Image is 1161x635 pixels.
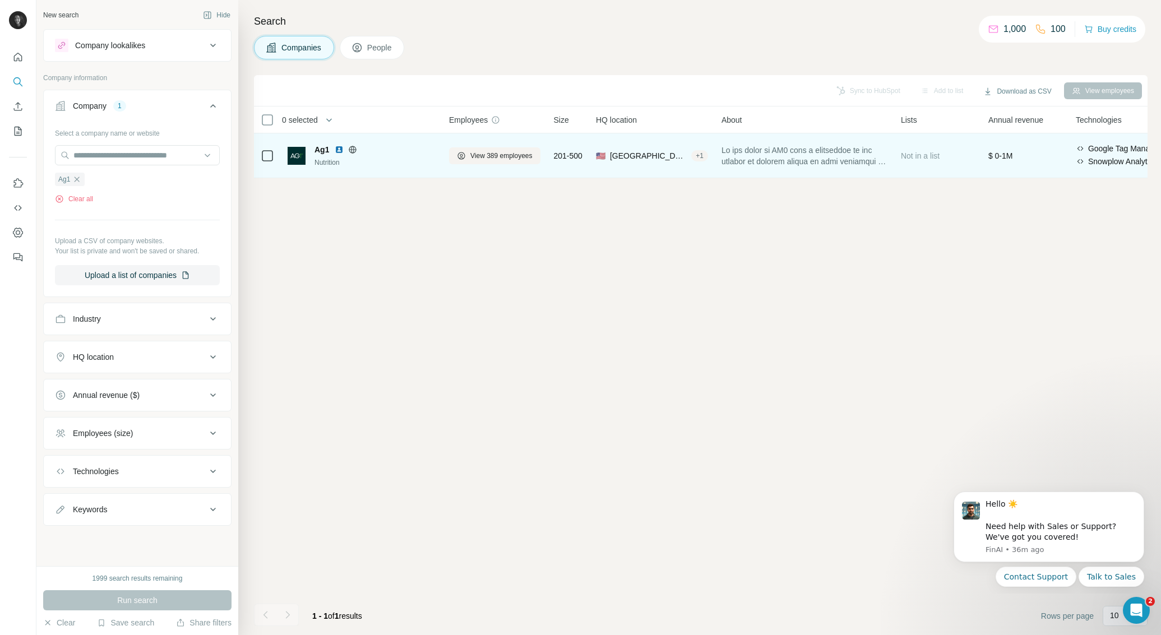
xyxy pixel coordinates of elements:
span: Employees [449,114,488,126]
p: 10 [1110,610,1119,621]
button: Use Surfe API [9,198,27,218]
span: People [367,42,393,53]
span: Technologies [1076,114,1122,126]
img: Logo of Ag1 [288,147,306,165]
p: Upload a CSV of company websites. [55,236,220,246]
span: of [328,611,335,620]
span: 🇺🇸 [596,150,605,161]
span: About [721,114,742,126]
button: Company lookalikes [44,32,231,59]
div: Select a company name or website [55,124,220,138]
span: 1 [335,611,339,620]
button: Annual revenue ($) [44,382,231,409]
div: Company lookalikes [75,40,145,51]
h4: Search [254,13,1148,29]
button: Hide [195,7,238,24]
span: [GEOGRAPHIC_DATA], [US_STATE] [610,150,687,161]
span: Rows per page [1041,610,1094,622]
div: 1 [113,101,126,111]
button: HQ location [44,344,231,370]
button: Save search [97,617,154,628]
span: Ag1 [314,144,329,155]
span: Companies [281,42,322,53]
button: Search [9,72,27,92]
span: Not in a list [901,151,940,160]
button: View 389 employees [449,147,540,164]
iframe: Intercom live chat [1123,597,1150,624]
button: Industry [44,305,231,332]
iframe: Intercom notifications message [937,481,1161,594]
span: 201-500 [554,150,582,161]
span: 1 - 1 [312,611,328,620]
button: Quick start [9,47,27,67]
div: HQ location [73,351,114,363]
span: Lo ips dolor si AM0 cons a elitseddoe te inc utlabor et dolorem aliqua en admi veniamqui no exerc... [721,145,887,167]
div: Company [73,100,107,112]
span: View 389 employees [470,151,533,161]
span: HQ location [596,114,637,126]
p: 100 [1051,22,1066,36]
span: results [312,611,362,620]
button: Clear [43,617,75,628]
span: $ 0-1M [988,151,1013,160]
button: My lists [9,121,27,141]
button: Share filters [176,617,232,628]
p: 1,000 [1003,22,1026,36]
button: Employees (size) [44,420,231,447]
img: LinkedIn logo [335,145,344,154]
div: + 1 [691,151,708,161]
div: Technologies [73,466,119,477]
p: Your list is private and won't be saved or shared. [55,246,220,256]
img: Avatar [9,11,27,29]
div: Keywords [73,504,107,515]
button: Enrich CSV [9,96,27,117]
button: Download as CSV [975,83,1059,100]
button: Upload a list of companies [55,265,220,285]
button: Company1 [44,92,231,124]
div: Industry [73,313,101,325]
div: Employees (size) [73,428,133,439]
span: 2 [1146,597,1155,606]
p: Company information [43,73,232,83]
div: Nutrition [314,157,436,168]
button: Technologies [44,458,231,485]
div: New search [43,10,78,20]
button: Dashboard [9,223,27,243]
span: Size [554,114,569,126]
span: Snowplow Analytics, [1088,156,1159,167]
div: 1999 search results remaining [92,573,183,583]
span: 0 selected [282,114,318,126]
button: Use Surfe on LinkedIn [9,173,27,193]
span: Lists [901,114,917,126]
button: Clear all [55,194,93,204]
span: Ag1 [58,174,70,184]
div: Annual revenue ($) [73,390,140,401]
button: Keywords [44,496,231,523]
span: Annual revenue [988,114,1043,126]
button: Feedback [9,247,27,267]
button: Buy credits [1084,21,1136,37]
